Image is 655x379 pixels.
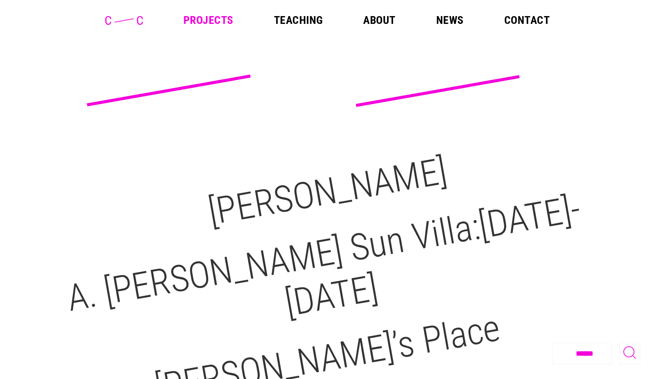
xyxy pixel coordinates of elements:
[183,15,234,26] a: Projects
[363,15,395,26] a: About
[619,343,640,364] button: Toggle Search
[183,15,550,26] nav: Main Menu
[64,187,584,325] a: A. [PERSON_NAME] Sun Villa:[DATE]-[DATE]
[436,15,464,26] a: News
[205,149,450,234] a: [PERSON_NAME]
[504,15,550,26] a: Contact
[274,15,323,26] a: Teaching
